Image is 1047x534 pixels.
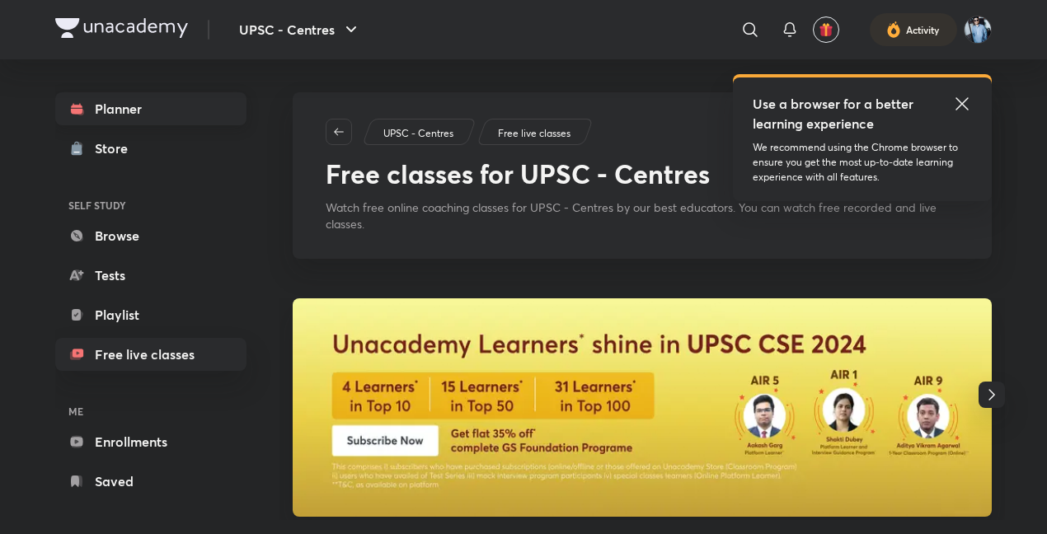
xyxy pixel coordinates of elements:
[383,126,453,141] p: UPSC - Centres
[55,338,246,371] a: Free live classes
[95,138,138,158] div: Store
[55,397,246,425] h6: ME
[55,219,246,252] a: Browse
[819,22,833,37] img: avatar
[753,140,972,185] p: We recommend using the Chrome browser to ensure you get the most up-to-date learning experience w...
[55,191,246,219] h6: SELF STUDY
[55,92,246,125] a: Planner
[498,126,570,141] p: Free live classes
[55,465,246,498] a: Saved
[55,259,246,292] a: Tests
[381,126,457,141] a: UPSC - Centres
[886,20,901,40] img: activity
[495,126,574,141] a: Free live classes
[229,13,371,46] button: UPSC - Centres
[753,94,917,133] h5: Use a browser for a better learning experience
[813,16,839,43] button: avatar
[964,16,992,44] img: Shipu
[55,132,246,165] a: Store
[293,298,992,517] img: banner
[326,158,710,190] h1: Free classes for UPSC - Centres
[55,18,188,42] a: Company Logo
[293,298,992,519] a: banner
[55,18,188,38] img: Company Logo
[55,298,246,331] a: Playlist
[55,425,246,458] a: Enrollments
[326,199,959,232] p: Watch free online coaching classes for UPSC - Centres by our best educators. You can watch free r...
